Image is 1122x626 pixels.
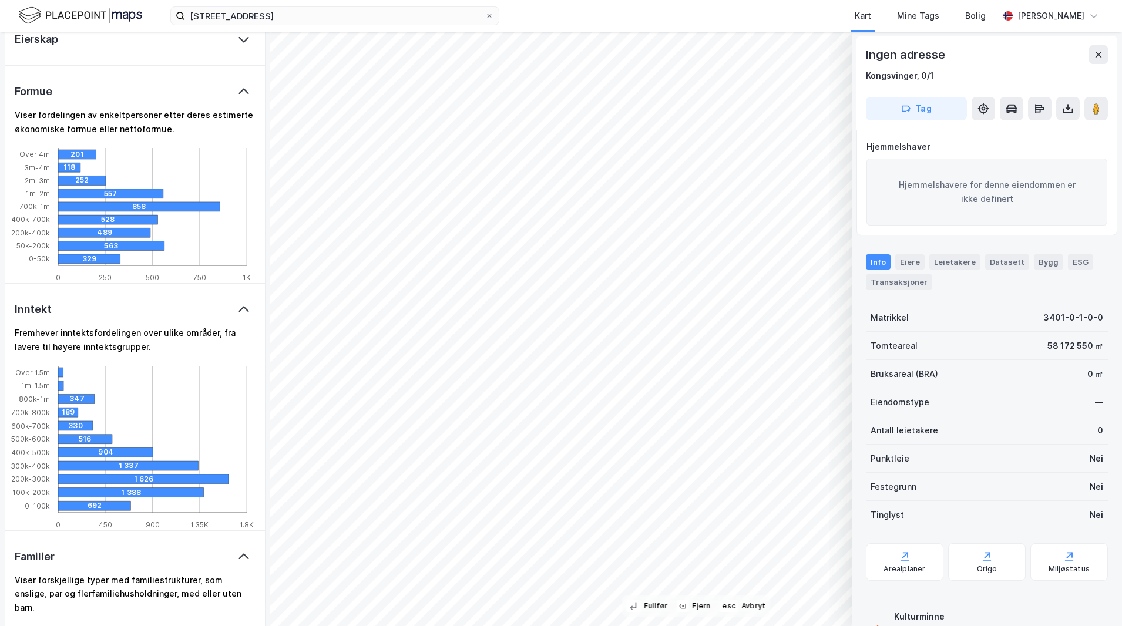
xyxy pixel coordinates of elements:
tspan: 900 [146,520,160,529]
tspan: 500 [146,272,159,281]
div: 252 [75,176,123,185]
tspan: 50k-200k [16,241,50,250]
div: 58 172 550 ㎡ [1047,339,1103,353]
iframe: Chat Widget [1063,570,1122,626]
div: 189 [62,408,82,417]
tspan: 700k-800k [11,408,50,416]
div: Inntekt [15,302,52,317]
div: Bruksareal (BRA) [871,367,938,381]
tspan: 0 [56,520,61,529]
div: 1 626 [134,474,304,483]
tspan: Over 1.5m [15,368,50,376]
tspan: 400k-700k [11,215,50,224]
img: logo.f888ab2527a4732fd821a326f86c7f29.svg [19,5,142,26]
div: 557 [104,189,209,198]
tspan: 300k-400k [11,461,50,470]
div: Nei [1090,480,1103,494]
div: [PERSON_NAME] [1017,9,1084,23]
div: Tomteareal [871,339,918,353]
div: Leietakere [929,254,980,270]
div: 0 ㎡ [1087,367,1103,381]
tspan: 3m-4m [24,163,50,171]
div: Kulturminne [894,610,1103,624]
tspan: 500k-600k [11,435,50,443]
tspan: 400k-500k [11,448,50,457]
tspan: 1K [243,272,251,281]
tspan: 0 [56,272,61,281]
div: Festegrunn [871,480,916,494]
tspan: 450 [99,520,112,529]
div: 3401-0-1-0-0 [1043,311,1103,325]
tspan: 1m-1.5m [21,381,50,390]
div: Formue [15,85,52,99]
div: Kongsvinger, 0/1 [866,69,934,83]
div: 118 [63,163,86,172]
tspan: 250 [99,272,112,281]
div: 904 [98,447,193,457]
div: Bygg [1034,254,1063,270]
div: Nei [1090,452,1103,466]
button: Tag [866,97,967,120]
div: Info [866,254,891,270]
div: 347 [69,394,106,403]
div: Viser fordelingen av enkeltpersoner etter deres estimerte økonomiske formue eller nettoformue. [15,108,256,136]
div: 563 [104,241,210,250]
tspan: 100k-200k [12,488,50,497]
div: Datasett [985,254,1029,270]
div: 528 [101,215,200,224]
div: Antall leietakere [871,423,938,437]
div: 201 [70,150,109,159]
tspan: 200k-400k [11,228,50,237]
tspan: 1.8K [240,520,254,529]
div: 1 337 [119,461,258,470]
div: 516 [79,434,133,443]
tspan: 0-100k [25,501,50,510]
div: Ingen adresse [866,45,947,64]
div: — [1095,395,1103,409]
div: Bolig [965,9,986,23]
div: Arealplaner [884,564,925,574]
tspan: Over 4m [19,150,50,159]
tspan: 2m-3m [25,176,50,184]
input: Søk på adresse, matrikkel, gårdeiere, leietakere eller personer [185,7,485,25]
div: 489 [97,228,189,237]
div: Hjemmelshavere for denne eiendommen er ikke definert [866,159,1107,226]
tspan: 750 [193,272,206,281]
div: Kart [855,9,871,23]
div: ESG [1068,254,1093,270]
div: 692 [88,501,160,510]
tspan: 200k-300k [11,474,50,483]
div: Eiere [895,254,925,270]
div: Eierskap [15,32,58,46]
tspan: 1m-2m [26,189,50,198]
div: Familier [15,550,54,564]
tspan: 700k-1m [19,202,50,211]
div: 329 [82,254,145,263]
tspan: 1.35K [190,520,209,529]
div: Kontrollprogram for chat [1063,570,1122,626]
div: 858 [132,202,294,211]
div: Tinglyst [871,508,904,522]
div: Transaksjoner [866,274,932,290]
div: Matrikkel [871,311,909,325]
tspan: 0-50k [29,254,50,263]
div: Nei [1090,508,1103,522]
div: Eiendomstype [871,395,929,409]
div: Punktleie [871,452,909,466]
div: Origo [977,564,997,574]
tspan: 600k-700k [11,421,50,430]
div: Viser forskjellige typer med familiestrukturer, som enslige, par og flerfamiliehusholdninger, med... [15,573,256,615]
div: 330 [68,420,103,430]
tspan: 800k-1m [19,395,50,403]
div: 1 388 [121,487,267,497]
div: Mine Tags [897,9,939,23]
div: Fremhever inntektsfordelingen over ulike områder, fra lavere til høyere inntektsgrupper. [15,326,256,354]
div: 0 [1097,423,1103,437]
div: Hjemmelshaver [866,140,1107,154]
div: Miljøstatus [1049,564,1090,574]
